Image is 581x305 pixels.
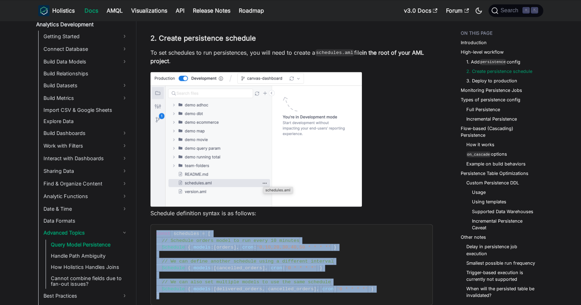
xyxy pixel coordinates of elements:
[214,265,216,270] span: [
[49,251,130,260] a: Handle Path Ambiguity
[194,265,211,270] span: models
[461,96,520,103] a: Types of persistence config
[194,244,211,250] span: models
[188,244,190,250] span: {
[271,265,282,270] span: cron
[333,244,336,250] span: }
[162,244,185,250] span: Schedule
[150,34,433,42] h3: 2. Create persistence schedule
[41,165,130,176] a: Sharing Data
[31,21,136,305] nav: Docs sidebar
[41,80,130,91] a: Build Datasets
[211,244,214,250] span: :
[52,6,75,15] b: Holistics
[466,160,526,167] a: Example on build behaviors
[461,233,486,240] a: Other notes
[188,286,190,291] span: {
[282,265,285,270] span: :
[171,5,189,16] a: API
[466,115,517,122] a: Incremental Persistence
[214,286,216,291] span: [
[214,244,216,250] span: [
[400,5,442,16] a: v3.0 Docs
[194,286,211,291] span: models
[208,231,210,236] span: [
[333,286,336,291] span: :
[256,244,331,250] span: '0,10,20,30,40,50 * * * *'
[461,170,528,176] a: Persistence Table Optimizations
[202,231,205,236] span: =
[150,48,433,65] p: To set schedules to run persistences, you will need to create a file .
[41,68,130,78] a: Build Relationships
[41,43,130,54] a: Connect Database
[49,273,130,289] a: Cannot combine fields due to fan-out issues?
[522,7,529,13] kbd: ⌘
[41,127,130,138] a: Build Dashboards
[315,49,354,56] code: schedules.aml
[49,239,130,249] a: Query Model Persistence
[466,106,500,113] a: Full Persistence
[498,7,522,14] span: Search
[236,244,239,250] span: ,
[49,262,130,272] a: How Holistics Handles Joins
[38,5,75,16] a: HolisticsHolistics
[235,5,268,16] a: Roadmap
[41,227,130,238] a: Advanced Topics
[216,286,262,291] span: delivered_orders
[80,5,102,16] a: Docs
[466,68,532,74] a: 2. Create persistence schedule
[41,216,130,225] a: Data Formats
[531,7,538,13] kbd: K
[41,190,130,202] a: Analytic Functions
[466,243,536,256] a: Delay in persistence job execution
[472,189,486,195] a: Usage
[461,125,539,138] a: Flow-based (Cascading) Persistence
[466,259,535,266] a: Smallest possible run frequency
[41,92,130,103] a: Build Metrics
[242,244,254,250] span: cron
[216,244,234,250] span: orders
[322,286,334,291] span: cron
[127,5,171,16] a: Visualizations
[466,150,507,157] a: on_cascadeoptions
[466,77,517,84] a: 3. Deploy to production
[41,105,130,115] a: Import CSV & Google Sheets
[41,178,130,189] a: Find & Organize Content
[41,116,130,126] a: Explore Data
[466,151,491,157] code: on_cascade
[466,141,494,148] a: How it works
[262,286,265,291] span: ,
[162,265,185,270] span: Schedule
[466,58,520,65] a: 1. Addpersistenceconfig
[461,48,504,55] a: High-level workflow
[268,286,314,291] span: cancelled_orders
[466,285,536,298] a: When will the persisted table be invalidated?
[34,19,130,29] a: Analytics Development
[162,286,185,291] span: Schedule
[466,179,519,186] a: Custom Persistence DDL
[162,258,333,264] span: // We can define another schedule using a different interval
[102,5,127,16] a: AMQL
[41,152,130,164] a: Interact with Dashboards
[472,217,533,231] a: Incremental Persistence Caveat
[41,290,130,301] a: Best Practices
[480,59,507,65] code: persistence
[150,209,433,217] p: Schedule definition syntax is as follows:
[216,265,262,270] span: cancelled_orders
[156,293,159,298] span: ]
[41,140,130,151] a: Work with Filters
[461,39,487,46] a: Introduction
[41,203,130,214] a: Date & Time
[41,30,130,42] a: Getting Started
[234,244,236,250] span: ]
[316,286,319,291] span: ,
[188,265,190,270] span: {
[473,5,484,16] button: Switch between dark and light mode (currently dark mode)
[156,231,171,236] span: const
[265,265,268,270] span: ,
[472,208,533,215] a: Supported Data Warehouses
[211,286,214,291] span: :
[254,244,256,250] span: :
[173,231,199,236] span: schedules
[150,49,424,64] strong: in the root of your AML project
